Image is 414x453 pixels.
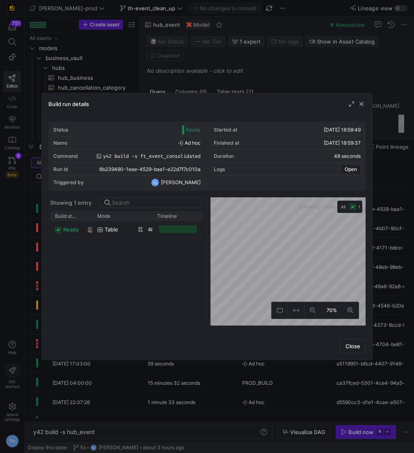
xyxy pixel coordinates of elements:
input: Search [112,199,197,206]
span: Ready [186,127,201,133]
span: Showing 1 node [299,204,337,210]
y42-duration: 46 seconds [148,226,178,233]
div: Logs [214,166,225,172]
span: Timeline [157,213,177,219]
span: Close [345,343,360,349]
div: Finished at [214,140,239,146]
span: y42 build -s ft_event_consolidated [103,153,201,159]
button: 70% [321,302,342,319]
span: 70% [325,306,339,315]
span: Open [345,166,357,172]
div: Showing 1 entry [50,199,91,206]
span: [DATE] 18:58:51 [138,226,179,233]
span: ready [63,222,79,238]
div: Started at [214,127,237,133]
span: 1 [358,204,360,209]
span: Ad hoc [178,140,201,146]
button: Open [341,164,361,174]
span: Mode [97,213,110,219]
span: [PERSON_NAME] [161,180,201,185]
y42-duration: 48 seconds [334,153,361,159]
span: [DATE] 18:58:49 [324,127,361,133]
span: [DATE] 18:59:37 [324,140,361,146]
div: Name [53,140,67,146]
div: Triggered by [53,180,84,185]
span: 6b239490-1eae-4529-baa1-e22d7f7c010a [99,166,201,172]
h3: Build run details [48,101,89,107]
div: TH [151,178,159,187]
div: Run Id [53,166,68,172]
div: Status [53,127,68,133]
span: All [341,203,345,210]
div: Command [53,153,78,159]
div: Press SPACE to select this row. [50,221,220,238]
div: Duration [214,153,234,159]
button: Close [340,339,366,353]
span: table [105,222,118,238]
span: Build status [55,213,78,219]
div: 24,924 [201,221,211,237]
